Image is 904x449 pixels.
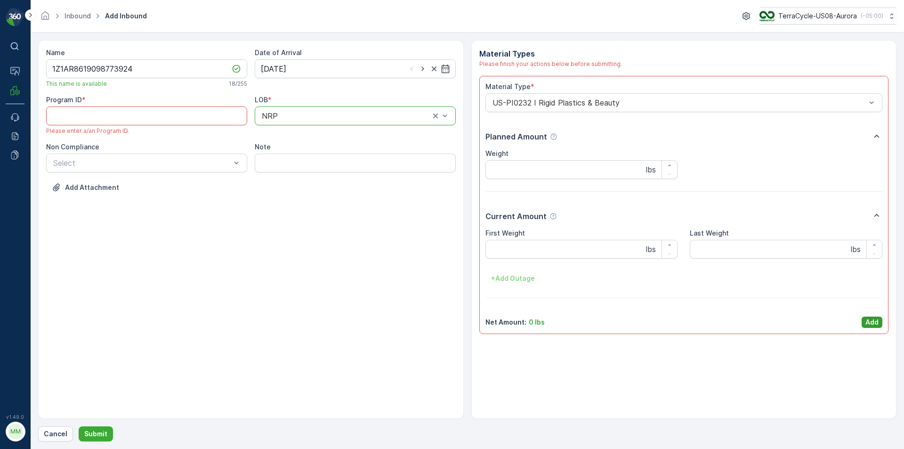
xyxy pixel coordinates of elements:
button: MM [6,422,24,441]
p: Material Types [479,48,889,59]
p: lbs [646,164,656,175]
div: Please finish your actions below before submitting. [479,59,889,68]
div: MM [8,424,23,439]
p: Current Amount [485,211,547,222]
label: Weight [485,149,508,157]
p: Planned Amount [485,131,547,142]
span: Please enter a/an Program ID. [46,127,129,135]
a: Homepage [40,14,50,22]
span: Material Type : [8,201,58,209]
p: ( -05:00 ) [861,12,883,20]
label: First Weight [485,229,525,237]
span: 1ZB799H29025425143a [31,155,109,163]
p: Net Amount : [485,318,526,327]
p: TerraCycle-US08-Aurora [778,11,857,21]
button: Upload File [46,180,125,195]
label: Date of Arrival [255,49,302,57]
label: LOB [255,96,268,104]
span: Add Inbound [103,11,149,21]
p: Submit [84,429,107,439]
span: First Weight : [8,186,53,194]
p: 0 lbs [529,318,545,327]
p: Select [53,157,231,169]
label: Last Weight [690,229,729,237]
span: [DATE] [50,170,72,178]
img: logo [6,8,24,26]
span: 0 lbs [52,217,68,225]
span: Net Amount : [8,217,52,225]
span: 0 lbs [53,186,69,194]
p: lbs [646,244,656,255]
button: Submit [79,426,113,441]
span: US-PI0007 I Contact Lenses [58,201,150,209]
label: Material Type [485,82,531,90]
span: v 1.49.0 [6,414,24,420]
span: This name is available [46,80,107,88]
span: Last Weight : [8,232,53,240]
button: Cancel [38,426,73,441]
label: Program ID [46,96,82,104]
span: 0 lbs [53,232,69,240]
span: Arrive Date : [8,170,50,178]
p: + Add Outage [491,274,535,283]
p: Add Attachment [65,183,119,192]
a: Inbound [65,12,91,20]
button: TerraCycle-US08-Aurora(-05:00) [759,8,896,24]
label: Note [255,143,271,151]
p: Add [865,318,879,327]
img: image_ci7OI47.png [759,11,775,21]
p: lbs [851,244,861,255]
button: +Add Outage [485,271,541,286]
button: Add [862,317,882,328]
div: Help Tooltip Icon [549,212,557,220]
div: Help Tooltip Icon [550,133,557,140]
label: Non Compliance [46,143,99,151]
p: Cancel [44,429,67,439]
p: 18 / 255 [229,80,247,88]
input: dd/mm/yyyy [255,59,456,78]
label: Name [46,49,65,57]
p: 1ZB799H29025425143a [405,8,497,19]
span: Name : [8,155,31,163]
